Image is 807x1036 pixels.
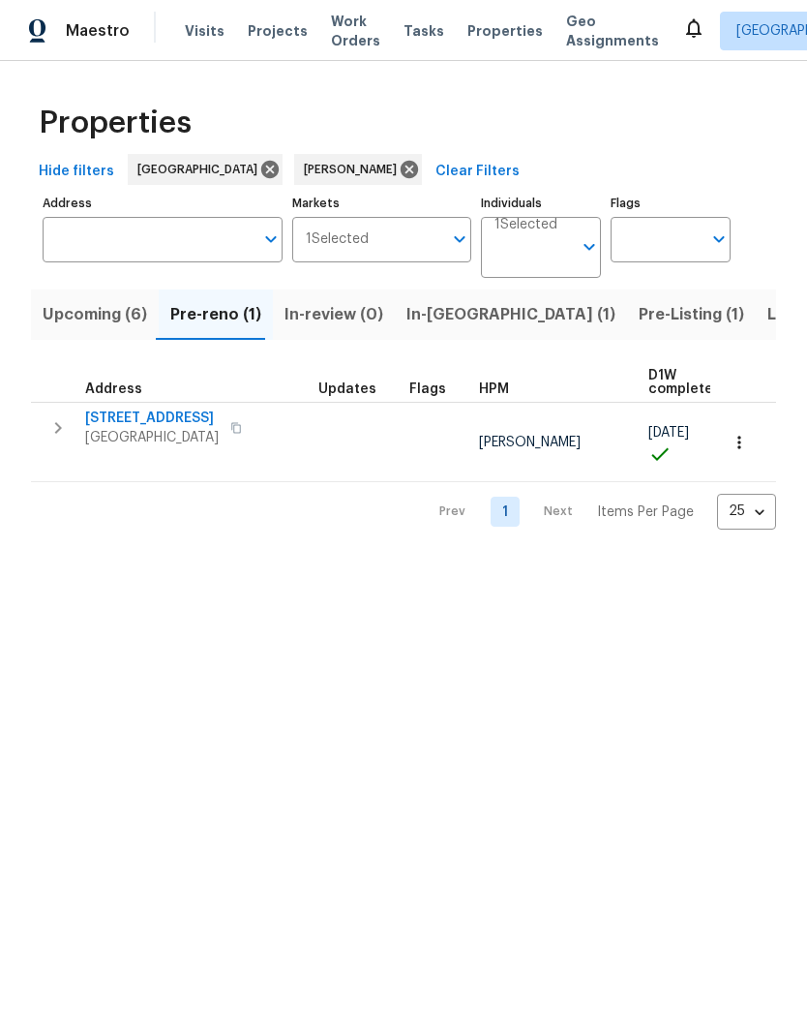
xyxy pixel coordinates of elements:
[717,486,776,536] div: 25
[491,497,520,527] a: Goto page 1
[43,301,147,328] span: Upcoming (6)
[39,160,114,184] span: Hide filters
[479,436,581,449] span: [PERSON_NAME]
[39,113,192,133] span: Properties
[85,382,142,396] span: Address
[248,21,308,41] span: Projects
[257,226,284,253] button: Open
[406,301,615,328] span: In-[GEOGRAPHIC_DATA] (1)
[43,198,283,209] label: Address
[294,154,422,185] div: [PERSON_NAME]
[421,494,776,530] nav: Pagination Navigation
[428,154,527,190] button: Clear Filters
[31,154,122,190] button: Hide filters
[409,382,446,396] span: Flags
[566,12,659,50] span: Geo Assignments
[137,160,265,179] span: [GEOGRAPHIC_DATA]
[467,21,543,41] span: Properties
[284,301,383,328] span: In-review (0)
[576,233,603,260] button: Open
[185,21,224,41] span: Visits
[435,160,520,184] span: Clear Filters
[85,409,219,428] span: [STREET_ADDRESS]
[66,21,130,41] span: Maestro
[705,226,732,253] button: Open
[611,198,731,209] label: Flags
[481,198,601,209] label: Individuals
[648,426,689,440] span: [DATE]
[85,428,219,447] span: [GEOGRAPHIC_DATA]
[639,301,744,328] span: Pre-Listing (1)
[446,226,473,253] button: Open
[292,198,472,209] label: Markets
[648,369,713,396] span: D1W complete
[331,12,380,50] span: Work Orders
[318,382,376,396] span: Updates
[494,217,557,233] span: 1 Selected
[403,24,444,38] span: Tasks
[304,160,404,179] span: [PERSON_NAME]
[128,154,283,185] div: [GEOGRAPHIC_DATA]
[597,503,694,522] p: Items Per Page
[170,301,261,328] span: Pre-reno (1)
[479,382,509,396] span: HPM
[306,231,369,248] span: 1 Selected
